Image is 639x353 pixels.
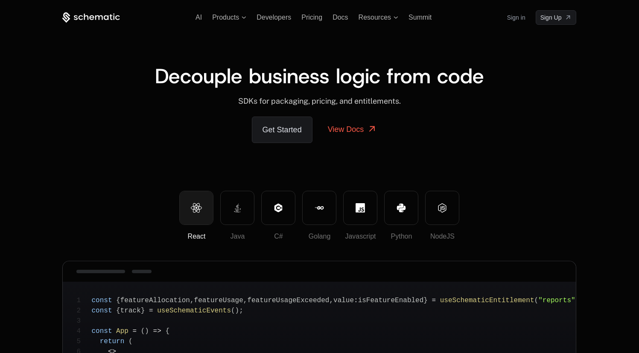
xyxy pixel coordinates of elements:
[384,191,418,225] button: Python
[440,297,534,304] span: useSchematicEntitlement
[133,327,137,335] span: =
[179,191,213,225] button: React
[235,307,239,315] span: )
[344,231,377,242] div: Javascript
[212,14,239,21] span: Products
[247,297,329,304] span: featureUsageExceeded
[153,327,161,335] span: =>
[76,336,91,347] span: 5
[91,307,112,315] span: const
[423,297,428,304] span: }
[91,327,112,335] span: const
[157,307,231,315] span: useSchematicEvents
[536,10,577,25] a: [object Object]
[261,191,295,225] button: C#
[128,338,133,345] span: (
[155,62,484,90] span: Decouple business logic from code
[180,231,213,242] div: React
[301,14,322,21] a: Pricing
[120,297,190,304] span: featureAllocation
[575,297,580,304] span: )
[238,96,401,105] span: SDKs for packaging, pricing, and entitlements.
[432,297,436,304] span: =
[149,307,153,315] span: =
[116,307,120,315] span: {
[231,307,235,315] span: (
[426,231,459,242] div: NodeJS
[333,297,354,304] span: value
[507,11,525,24] a: Sign in
[534,297,539,304] span: (
[165,327,169,335] span: {
[76,306,91,316] span: 2
[252,117,312,143] a: Get Started
[76,295,91,306] span: 1
[194,297,243,304] span: featureUsage
[141,307,145,315] span: }
[329,297,333,304] span: ,
[408,14,432,21] a: Summit
[262,231,295,242] div: C#
[100,338,125,345] span: return
[220,191,254,225] button: Java
[195,14,202,21] a: AI
[116,327,128,335] span: App
[425,191,459,225] button: NodeJS
[120,307,141,315] span: track
[221,231,254,242] div: Java
[239,307,243,315] span: ;
[145,327,149,335] span: )
[302,191,336,225] button: Golang
[76,316,91,326] span: 3
[243,297,248,304] span: ,
[116,297,120,304] span: {
[385,231,418,242] div: Python
[358,297,424,304] span: isFeatureEnabled
[540,13,562,22] span: Sign Up
[318,117,388,142] a: View Docs
[359,14,391,21] span: Resources
[303,231,336,242] div: Golang
[190,297,194,304] span: ,
[76,326,91,336] span: 4
[354,297,358,304] span: :
[538,297,575,304] span: "reports"
[257,14,291,21] a: Developers
[91,297,112,304] span: const
[333,14,348,21] a: Docs
[343,191,377,225] button: Javascript
[141,327,145,335] span: (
